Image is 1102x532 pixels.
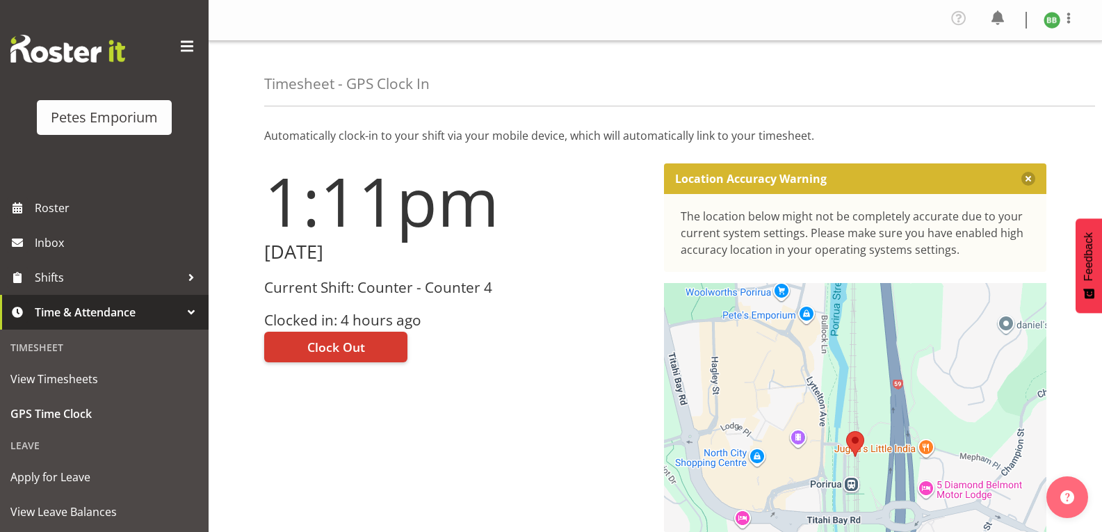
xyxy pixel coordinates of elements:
[307,338,365,356] span: Clock Out
[10,35,125,63] img: Rosterit website logo
[681,208,1030,258] div: The location below might not be completely accurate due to your current system settings. Please m...
[10,501,198,522] span: View Leave Balances
[51,107,158,128] div: Petes Emporium
[3,333,205,362] div: Timesheet
[264,76,430,92] h4: Timesheet - GPS Clock In
[1044,12,1060,29] img: beena-bist9974.jpg
[3,396,205,431] a: GPS Time Clock
[35,302,181,323] span: Time & Attendance
[1076,218,1102,313] button: Feedback - Show survey
[264,127,1046,144] p: Automatically clock-in to your shift via your mobile device, which will automatically link to you...
[3,494,205,529] a: View Leave Balances
[264,163,647,239] h1: 1:11pm
[1083,232,1095,281] span: Feedback
[264,280,647,296] h3: Current Shift: Counter - Counter 4
[10,403,198,424] span: GPS Time Clock
[35,267,181,288] span: Shifts
[3,362,205,396] a: View Timesheets
[1060,490,1074,504] img: help-xxl-2.png
[35,198,202,218] span: Roster
[1021,172,1035,186] button: Close message
[675,172,827,186] p: Location Accuracy Warning
[264,312,647,328] h3: Clocked in: 4 hours ago
[3,431,205,460] div: Leave
[10,467,198,487] span: Apply for Leave
[264,241,647,263] h2: [DATE]
[10,369,198,389] span: View Timesheets
[35,232,202,253] span: Inbox
[264,332,407,362] button: Clock Out
[3,460,205,494] a: Apply for Leave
